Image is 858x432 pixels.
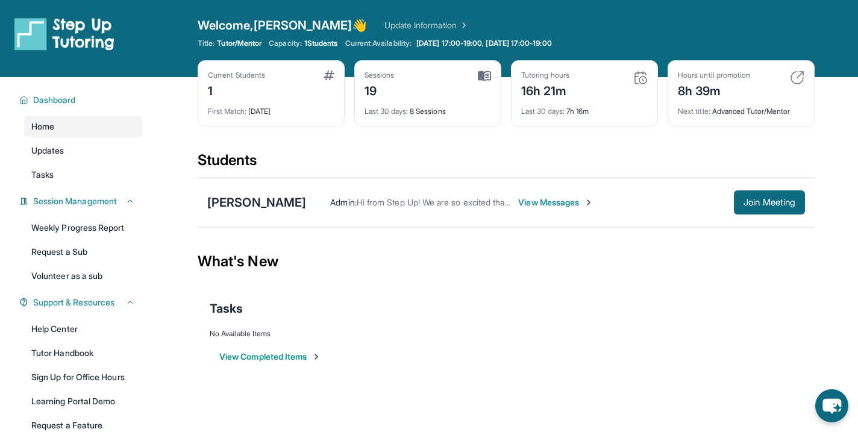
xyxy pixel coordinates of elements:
button: Support & Resources [28,296,135,308]
div: No Available Items [210,329,803,339]
button: View Completed Items [219,351,321,363]
button: Session Management [28,195,135,207]
img: Chevron Right [457,19,469,31]
span: Support & Resources [33,296,114,308]
span: Last 30 days : [365,107,408,116]
a: Help Center [24,318,142,340]
span: First Match : [208,107,246,116]
img: card [324,70,334,80]
div: Advanced Tutor/Mentor [678,99,804,116]
a: Volunteer as a sub [24,265,142,287]
span: Updates [31,145,64,157]
span: Tutor/Mentor [217,39,261,48]
a: Tutor Handbook [24,342,142,364]
span: Capacity: [269,39,302,48]
button: chat-button [815,389,848,422]
span: Tasks [210,300,243,317]
span: Title: [198,39,214,48]
img: logo [14,17,114,51]
a: Request a Sub [24,241,142,263]
a: Updates [24,140,142,161]
a: [DATE] 17:00-19:00, [DATE] 17:00-19:00 [414,39,554,48]
div: Sessions [365,70,395,80]
span: Tasks [31,169,54,181]
img: card [790,70,804,85]
div: 8h 39m [678,80,750,99]
div: [DATE] [208,99,334,116]
a: Home [24,116,142,137]
div: 7h 16m [521,99,648,116]
div: Hours until promotion [678,70,750,80]
div: 8 Sessions [365,99,491,116]
span: Session Management [33,195,117,207]
div: [PERSON_NAME] [207,194,306,211]
a: Update Information [384,19,469,31]
span: Dashboard [33,94,76,106]
a: Tasks [24,164,142,186]
a: Weekly Progress Report [24,217,142,239]
span: Current Availability: [345,39,412,48]
div: 16h 21m [521,80,569,99]
span: Last 30 days : [521,107,565,116]
a: Sign Up for Office Hours [24,366,142,388]
img: card [478,70,491,81]
span: Admin : [330,197,356,207]
span: 1 Students [304,39,338,48]
button: Join Meeting [734,190,805,214]
span: Join Meeting [744,199,795,206]
img: card [633,70,648,85]
div: Tutoring hours [521,70,569,80]
button: Dashboard [28,94,135,106]
span: [DATE] 17:00-19:00, [DATE] 17:00-19:00 [416,39,552,48]
div: Current Students [208,70,265,80]
span: Next title : [678,107,710,116]
div: 1 [208,80,265,99]
div: 19 [365,80,395,99]
span: Welcome, [PERSON_NAME] 👋 [198,17,368,34]
div: What's New [198,235,815,288]
span: View Messages [518,196,593,208]
div: Students [198,151,815,177]
a: Learning Portal Demo [24,390,142,412]
img: Chevron-Right [584,198,593,207]
span: Home [31,121,54,133]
